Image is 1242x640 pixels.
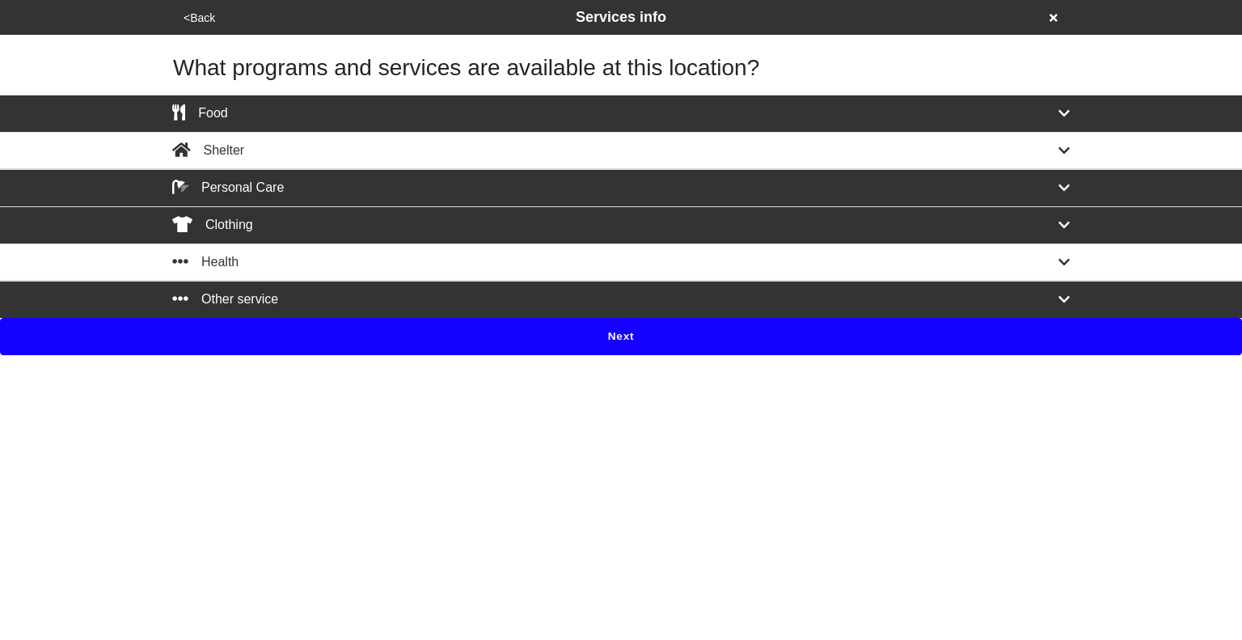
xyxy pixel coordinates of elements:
div: Health [172,252,239,272]
div: Other service [172,290,278,309]
button: <Back [179,9,220,28]
span: Services info [576,9,666,25]
div: Clothing [172,215,253,235]
div: Food [172,104,228,123]
div: Shelter [172,141,244,160]
h1: What programs and services are available at this location? [173,54,1069,82]
div: Personal Care [172,178,284,197]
